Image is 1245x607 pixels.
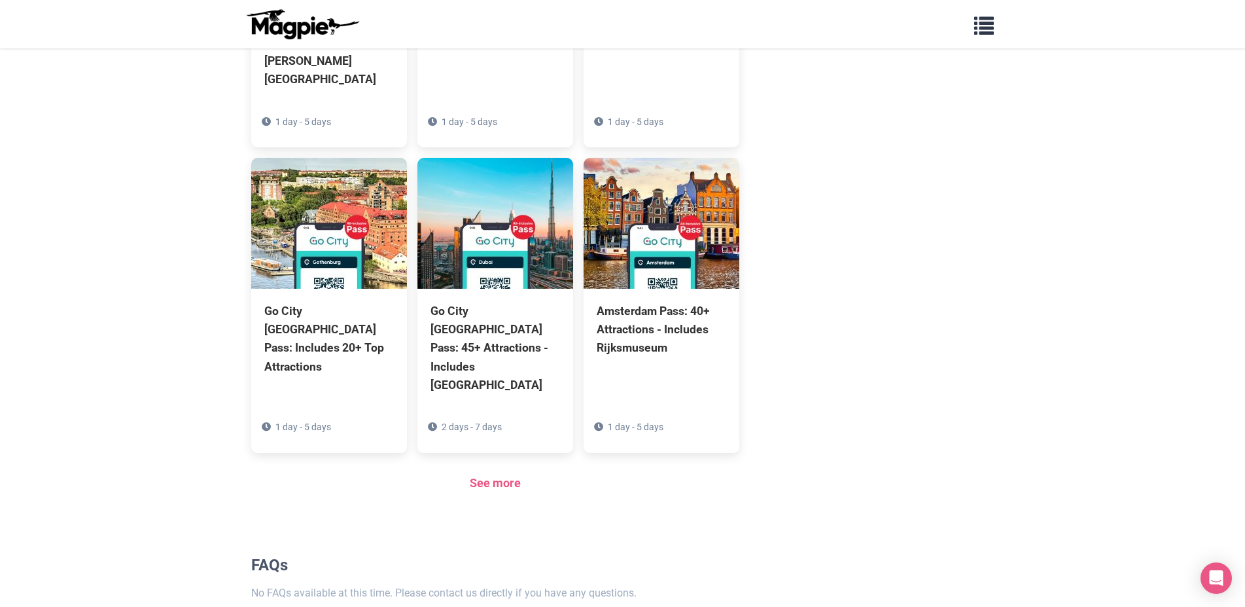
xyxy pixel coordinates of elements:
[597,302,726,357] div: Amsterdam Pass: 40+ Attractions - Includes Rijksmuseum
[251,556,740,575] h2: FAQs
[417,158,573,453] a: Go City [GEOGRAPHIC_DATA] Pass: 45+ Attractions - Includes [GEOGRAPHIC_DATA] 2 days - 7 days
[417,158,573,289] img: Go City Dubai Pass: 45+ Attractions - Includes Burj Khalifa
[243,9,361,40] img: logo-ab69f6fb50320c5b225c76a69d11143b.png
[584,158,739,416] a: Amsterdam Pass: 40+ Attractions - Includes Rijksmuseum 1 day - 5 days
[608,117,663,127] span: 1 day - 5 days
[608,422,663,432] span: 1 day - 5 days
[251,585,740,602] p: No FAQs available at this time. Please contact us directly if you have any questions.
[251,158,407,435] a: Go City [GEOGRAPHIC_DATA] Pass: Includes 20+ Top Attractions 1 day - 5 days
[442,422,502,432] span: 2 days - 7 days
[264,302,394,376] div: Go City [GEOGRAPHIC_DATA] Pass: Includes 20+ Top Attractions
[470,476,521,490] a: See more
[251,158,407,289] img: Go City Gothenburg Pass: Includes 20+ Top Attractions
[430,302,560,394] div: Go City [GEOGRAPHIC_DATA] Pass: 45+ Attractions - Includes [GEOGRAPHIC_DATA]
[584,158,739,289] img: Amsterdam Pass: 40+ Attractions - Includes Rijksmuseum
[442,117,497,127] span: 1 day - 5 days
[275,422,331,432] span: 1 day - 5 days
[275,117,331,127] span: 1 day - 5 days
[1201,562,1232,594] div: Open Intercom Messenger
